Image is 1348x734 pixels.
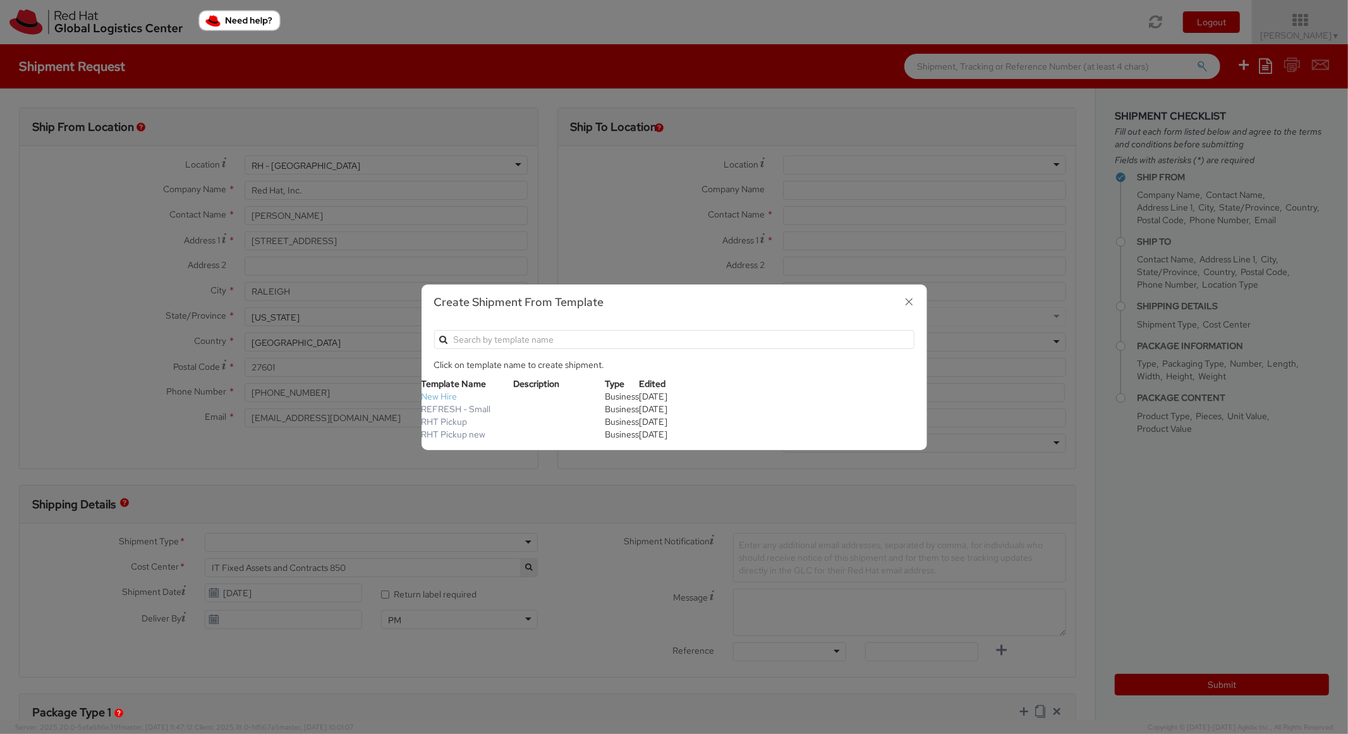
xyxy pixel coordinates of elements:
th: Template Name [422,377,513,390]
span: 02/16/2024 [639,429,667,440]
th: Edited [639,377,684,390]
th: Type [605,377,639,390]
button: Need help? [198,10,281,31]
h3: Create Shipment From Template [434,294,914,310]
a: RHT Pickup new [422,429,486,440]
a: RHT Pickup [422,416,468,427]
span: Business [605,403,639,415]
span: 01/11/2024 [639,416,667,427]
span: Business [605,429,639,440]
a: New Hire [422,391,458,402]
p: Click on template name to create shipment. [434,358,914,371]
input: Search by template name [434,330,914,349]
span: 01/11/2024 [639,403,667,415]
span: 01/24/2024 [639,391,667,402]
th: Description [513,377,605,390]
a: REFRESH - Small [422,403,491,415]
span: Business [605,416,639,427]
span: Business [605,391,639,402]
